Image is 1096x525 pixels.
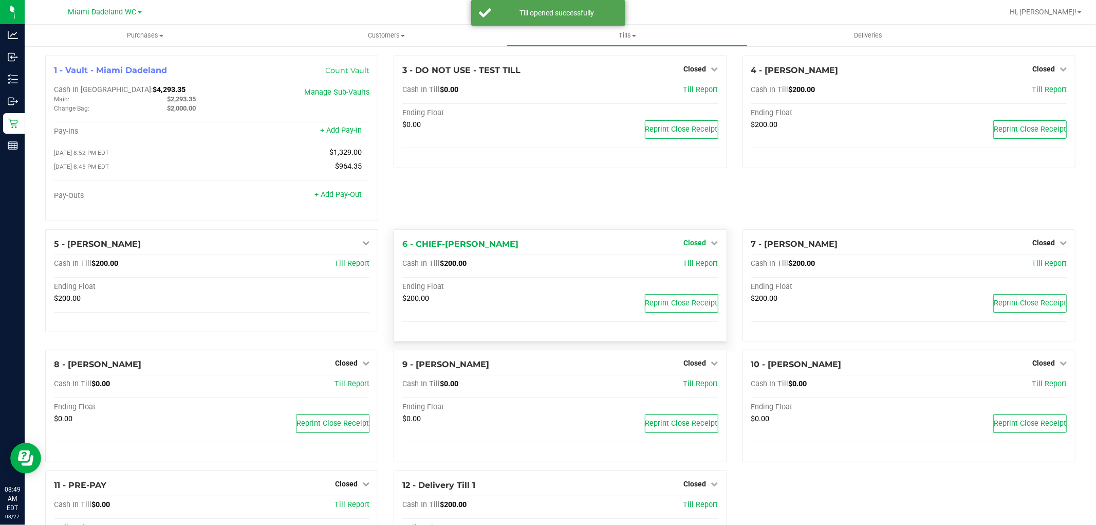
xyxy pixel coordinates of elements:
div: Ending Float [751,403,909,412]
span: 9 - [PERSON_NAME] [402,359,489,369]
inline-svg: Outbound [8,96,18,106]
p: 08:49 AM EDT [5,485,20,513]
span: Tills [507,31,747,40]
a: Count Vault [325,66,369,75]
span: [DATE] 8:45 PM EDT [54,163,109,170]
span: Cash In Till [54,379,91,388]
span: Cash In Till [751,259,789,268]
span: $0.00 [440,379,458,388]
span: Hi, [PERSON_NAME]! [1010,8,1076,16]
span: Closed [335,480,358,488]
button: Reprint Close Receipt [993,414,1067,433]
span: Closed [684,359,707,367]
a: Till Report [1032,85,1067,94]
span: 4 - [PERSON_NAME] [751,65,839,75]
span: 11 - PRE-PAY [54,480,106,490]
button: Reprint Close Receipt [993,120,1067,139]
a: Till Report [335,379,369,388]
span: 8 - [PERSON_NAME] [54,359,141,369]
span: Cash In [GEOGRAPHIC_DATA]: [54,85,153,94]
a: Till Report [1032,259,1067,268]
span: Closed [684,65,707,73]
span: Closed [684,239,707,247]
span: $200.00 [440,259,467,268]
a: Customers [266,25,507,46]
span: $4,293.35 [153,85,185,94]
span: Reprint Close Receipt [645,419,718,428]
span: Deliveries [840,31,896,40]
button: Reprint Close Receipt [645,414,718,433]
a: Till Report [1032,379,1067,388]
a: Deliveries [748,25,989,46]
a: Till Report [683,259,718,268]
span: [DATE] 8:52 PM EDT [54,149,109,156]
span: $2,293.35 [167,95,196,103]
span: Reprint Close Receipt [296,419,369,428]
span: Closed [1032,239,1055,247]
span: $200.00 [751,120,778,129]
div: Ending Float [54,403,212,412]
div: Ending Float [54,282,212,292]
inline-svg: Reports [8,140,18,151]
span: $200.00 [440,500,467,509]
span: Cash In Till [751,379,789,388]
span: $0.00 [54,414,72,423]
span: $0.00 [402,414,421,423]
div: Ending Float [751,282,909,292]
a: Till Report [683,500,718,509]
a: Till Report [683,85,718,94]
a: + Add Pay-Out [314,190,362,199]
span: 10 - [PERSON_NAME] [751,359,842,369]
span: Closed [1032,65,1055,73]
span: $200.00 [54,294,81,303]
div: Pay-Ins [54,127,212,136]
button: Reprint Close Receipt [645,294,718,313]
span: $0.00 [91,500,110,509]
span: $200.00 [402,294,429,303]
button: Reprint Close Receipt [993,294,1067,313]
span: Cash In Till [402,500,440,509]
span: Reprint Close Receipt [994,299,1066,307]
span: $964.35 [335,162,362,171]
span: Change Bag: [54,105,89,112]
span: Reprint Close Receipt [994,125,1066,134]
inline-svg: Analytics [8,30,18,40]
span: Customers [266,31,506,40]
span: 3 - DO NOT USE - TEST TILL [402,65,521,75]
span: Cash In Till [402,379,440,388]
p: 08/27 [5,513,20,520]
span: Closed [335,359,358,367]
span: $0.00 [789,379,807,388]
inline-svg: Retail [8,118,18,129]
span: Reprint Close Receipt [645,125,718,134]
span: Cash In Till [402,259,440,268]
span: Cash In Till [54,259,91,268]
span: $0.00 [440,85,458,94]
span: Purchases [25,31,266,40]
a: Till Report [335,259,369,268]
span: Main: [54,96,69,103]
inline-svg: Inbound [8,52,18,62]
span: Cash In Till [751,85,789,94]
a: Till Report [683,379,718,388]
span: 6 - CHIEF-[PERSON_NAME] [402,239,518,249]
a: Till Report [335,500,369,509]
div: Ending Float [751,108,909,118]
span: Miami Dadeland WC [68,8,137,16]
div: Ending Float [402,108,560,118]
span: $200.00 [91,259,118,268]
span: $200.00 [789,85,815,94]
span: $2,000.00 [167,104,196,112]
span: 1 - Vault - Miami Dadeland [54,65,167,75]
span: Reprint Close Receipt [994,419,1066,428]
span: $200.00 [751,294,778,303]
div: Ending Float [402,403,560,412]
